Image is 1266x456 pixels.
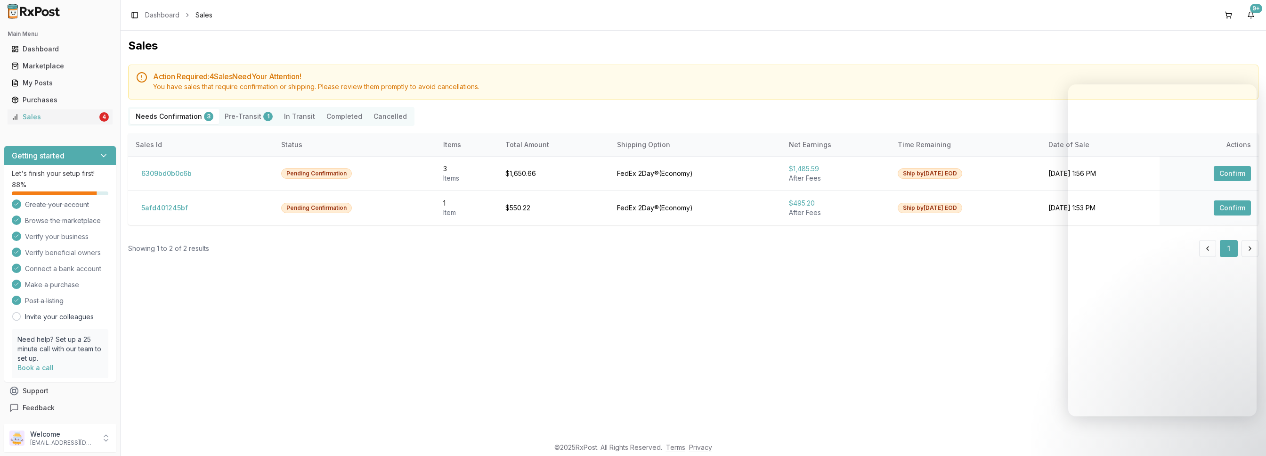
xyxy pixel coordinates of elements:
div: Marketplace [11,61,109,71]
div: After Fees [789,208,883,217]
a: Dashboard [145,10,179,20]
th: Status [274,133,436,156]
p: Need help? Set up a 25 minute call with our team to set up. [17,335,103,363]
th: Date of Sale [1041,133,1160,156]
div: [DATE] 1:56 PM [1048,169,1152,178]
p: [EMAIL_ADDRESS][DOMAIN_NAME] [30,439,96,447]
p: Let's finish your setup first! [12,169,108,178]
button: In Transit [278,109,321,124]
a: Privacy [689,443,712,451]
button: 5afd401245bf [136,200,194,216]
a: Sales4 [8,108,113,125]
h5: Action Required: 4 Sale s Need Your Attention! [153,73,1250,80]
div: $1,485.59 [789,164,883,174]
div: $495.20 [789,199,883,208]
div: FedEx 2Day® ( Economy ) [617,169,774,178]
div: 3 [443,164,490,174]
th: Items [436,133,498,156]
span: Make a purchase [25,280,79,290]
iframe: Intercom live chat [1234,424,1257,447]
div: FedEx 2Day® ( Economy ) [617,203,774,213]
h3: Getting started [12,150,65,161]
span: Create your account [25,200,89,209]
span: Sales [195,10,212,20]
div: Pending Confirmation [281,168,352,179]
th: Total Amount [498,133,609,156]
div: [DATE] 1:53 PM [1048,203,1152,213]
button: 9+ [1243,8,1258,23]
span: 88 % [12,180,26,190]
div: Dashboard [11,44,109,54]
iframe: Intercom live chat [1068,84,1257,416]
button: 6309bd0b0c6b [136,166,197,181]
button: Support [4,382,116,399]
button: Feedback [4,399,116,416]
div: $1,650.66 [505,169,602,178]
div: 9+ [1250,4,1262,13]
img: User avatar [9,431,24,446]
div: 1 [263,112,273,121]
img: RxPost Logo [4,4,64,19]
div: You have sales that require confirmation or shipping. Please review them promptly to avoid cancel... [153,82,1250,91]
p: Welcome [30,430,96,439]
a: My Posts [8,75,113,91]
span: Verify beneficial owners [25,248,101,257]
th: Shipping Option [609,133,781,156]
button: My Posts [4,75,116,91]
div: Sales [11,112,97,122]
button: Pre-Transit [219,109,278,124]
div: Ship by [DATE] EOD [898,203,962,213]
h2: Main Menu [8,30,113,38]
a: Invite your colleagues [25,312,94,322]
div: Pending Confirmation [281,203,352,213]
button: Completed [321,109,368,124]
a: Marketplace [8,58,113,75]
th: Net Earnings [781,133,890,156]
div: My Posts [11,78,109,88]
th: Time Remaining [890,133,1041,156]
div: Showing 1 to 2 of 2 results [128,244,209,253]
span: Verify your business [25,232,89,241]
div: Purchases [11,95,109,105]
span: Post a listing [25,296,64,306]
button: Purchases [4,92,116,108]
a: Purchases [8,91,113,108]
a: Book a call [17,364,54,372]
div: 4 [99,112,109,122]
button: Cancelled [368,109,413,124]
a: Terms [666,443,685,451]
div: Item [443,208,490,217]
span: Connect a bank account [25,264,101,274]
nav: breadcrumb [145,10,212,20]
div: 3 [204,112,213,121]
div: After Fees [789,174,883,183]
span: Browse the marketplace [25,216,101,225]
span: Feedback [23,403,55,413]
button: Needs Confirmation [130,109,219,124]
button: Dashboard [4,41,116,57]
h1: Sales [128,38,1258,53]
div: Item s [443,174,490,183]
div: 1 [443,199,490,208]
th: Sales Id [128,133,274,156]
div: $550.22 [505,203,602,213]
button: Sales4 [4,109,116,124]
a: Dashboard [8,41,113,58]
div: Ship by [DATE] EOD [898,168,962,179]
button: Marketplace [4,58,116,74]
